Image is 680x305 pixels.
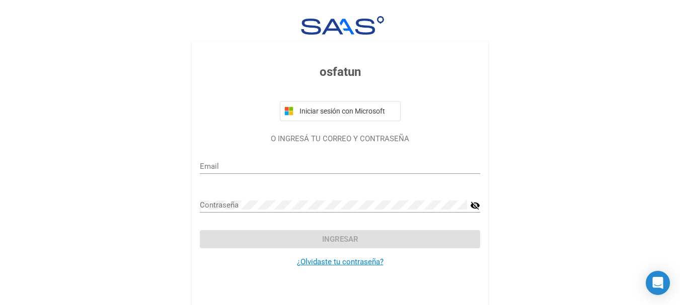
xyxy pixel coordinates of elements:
[280,101,401,121] button: Iniciar sesión con Microsoft
[200,230,480,248] button: Ingresar
[646,271,670,295] div: Open Intercom Messenger
[297,257,384,266] a: ¿Olvidaste tu contraseña?
[470,199,480,212] mat-icon: visibility_off
[297,107,396,115] span: Iniciar sesión con Microsoft
[200,133,480,145] p: O INGRESÁ TU CORREO Y CONTRASEÑA
[322,235,358,244] span: Ingresar
[200,63,480,81] h3: osfatun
